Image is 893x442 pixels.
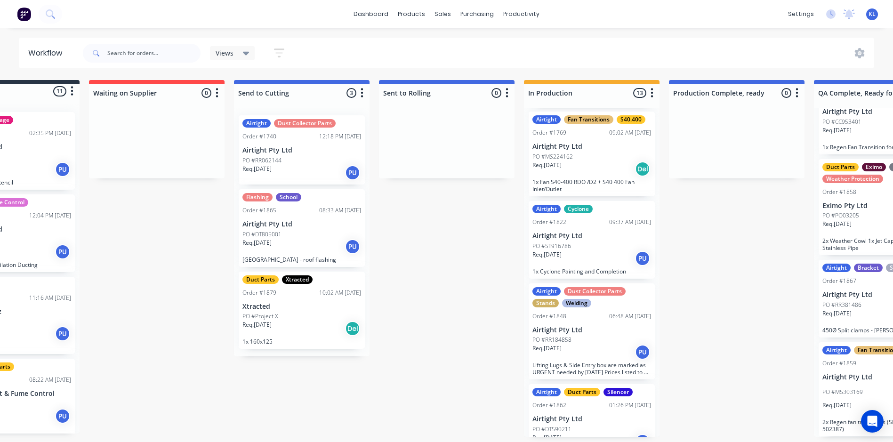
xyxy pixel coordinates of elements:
[532,232,651,240] p: Airtight Pty Ltd
[635,161,650,177] div: Del
[239,189,365,267] div: FlashingSchoolOrder #186508:33 AM [DATE]Airtight Pty LtdPO #DT805001Req.[DATE]PU[GEOGRAPHIC_DATA]...
[532,299,559,307] div: Stands
[28,48,67,59] div: Workflow
[532,401,566,410] div: Order #1862
[319,132,361,141] div: 12:18 PM [DATE]
[609,218,651,226] div: 09:37 AM [DATE]
[861,410,884,433] div: Open Intercom Messenger
[635,345,650,360] div: PU
[29,294,71,302] div: 11:16 AM [DATE]
[609,312,651,321] div: 06:48 AM [DATE]
[216,48,233,58] span: Views
[349,7,393,21] a: dashboard
[822,175,883,183] div: Weather Protection
[499,7,544,21] div: productivity
[55,326,70,341] div: PU
[107,44,201,63] input: Search for orders...
[822,220,852,228] p: Req. [DATE]
[29,376,71,384] div: 08:22 AM [DATE]
[532,425,571,434] p: PO #DT590211
[282,275,313,284] div: Xtracted
[532,161,562,169] p: Req. [DATE]
[17,7,31,21] img: Factory
[532,242,571,250] p: PO #ST916786
[532,178,651,193] p: 1x Fan S40-400 RDO /D2 + S40 400 Fan Inlet/Outlet
[822,188,856,196] div: Order #1858
[869,10,876,18] span: KL
[532,287,561,296] div: Airtight
[242,193,273,201] div: Flashing
[532,153,573,161] p: PO #MS224162
[822,301,861,309] p: PO #RR381486
[862,163,886,171] div: Eximo
[822,346,851,354] div: Airtight
[822,163,859,171] div: Duct Parts
[242,256,361,263] p: [GEOGRAPHIC_DATA] - roof flashing
[55,162,70,177] div: PU
[532,326,651,334] p: Airtight Pty Ltd
[345,239,360,254] div: PU
[609,401,651,410] div: 01:26 PM [DATE]
[532,362,651,376] p: Lifting Lugs & Side Entry box are marked as URGENT needed by [DATE] Prices listed to be amended
[242,275,279,284] div: Duct Parts
[242,303,361,311] p: Xtracted
[276,193,301,201] div: School
[242,165,272,173] p: Req. [DATE]
[617,115,645,124] div: S40.400
[603,388,633,396] div: Silencer
[242,146,361,154] p: Airtight Pty Ltd
[529,201,655,279] div: AirtightCycloneOrder #182209:37 AM [DATE]Airtight Pty LtdPO #ST916786Req.[DATE]PU1x Cyclone Paint...
[822,264,851,272] div: Airtight
[430,7,456,21] div: sales
[532,115,561,124] div: Airtight
[562,299,591,307] div: Welding
[532,218,566,226] div: Order #1822
[532,129,566,137] div: Order #1769
[319,206,361,215] div: 08:33 AM [DATE]
[529,283,655,380] div: AirtightDust Collector PartsStandsWeldingOrder #184806:48 AM [DATE]Airtight Pty LtdPO #RR184858Re...
[822,211,859,220] p: PO #PO03205
[532,336,571,344] p: PO #RR184858
[242,220,361,228] p: Airtight Pty Ltd
[319,289,361,297] div: 10:02 AM [DATE]
[55,409,70,424] div: PU
[29,129,71,137] div: 02:35 PM [DATE]
[242,312,278,321] p: PO #Project X
[854,264,883,272] div: Bracket
[456,7,499,21] div: purchasing
[532,388,561,396] div: Airtight
[532,434,562,442] p: Req. [DATE]
[635,251,650,266] div: PU
[822,388,863,396] p: PO #MS303169
[822,118,861,126] p: PO #CC953401
[564,205,593,213] div: Cyclone
[393,7,430,21] div: products
[274,119,336,128] div: Dust Collector Parts
[532,344,562,353] p: Req. [DATE]
[822,359,856,368] div: Order #1859
[529,112,655,196] div: AirtightFan TransitionsS40.400Order #176909:02 AM [DATE]Airtight Pty LtdPO #MS224162Req.[DATE]Del...
[345,321,360,336] div: Del
[345,165,360,180] div: PU
[242,239,272,247] p: Req. [DATE]
[29,211,71,220] div: 12:04 PM [DATE]
[822,126,852,135] p: Req. [DATE]
[242,132,276,141] div: Order #1740
[242,206,276,215] div: Order #1865
[532,312,566,321] div: Order #1848
[242,230,282,239] p: PO #DT805001
[239,115,365,185] div: AirtightDust Collector PartsOrder #174012:18 PM [DATE]Airtight Pty LtdPO #RR062144Req.[DATE]PU
[822,277,856,285] div: Order #1867
[239,272,365,349] div: Duct PartsXtractedOrder #187910:02 AM [DATE]XtractedPO #Project XReq.[DATE]Del1x 160x125
[609,129,651,137] div: 09:02 AM [DATE]
[564,115,613,124] div: Fan Transitions
[242,338,361,345] p: 1x 160x125
[242,289,276,297] div: Order #1879
[532,268,651,275] p: 1x Cyclone Painting and Completion
[242,156,282,165] p: PO #RR062144
[783,7,819,21] div: settings
[242,321,272,329] p: Req. [DATE]
[55,244,70,259] div: PU
[532,250,562,259] p: Req. [DATE]
[532,143,651,151] p: Airtight Pty Ltd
